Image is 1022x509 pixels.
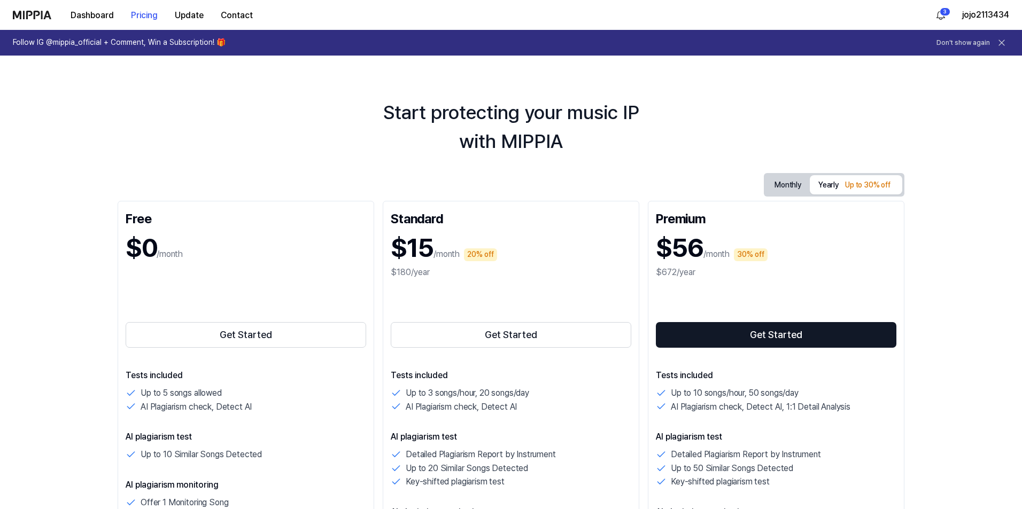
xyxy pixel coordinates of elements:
p: Tests included [656,369,896,382]
div: 30% off [734,248,768,261]
div: Standard [391,209,631,226]
p: Up to 20 Similar Songs Detected [406,461,528,475]
div: $672/year [656,266,896,279]
button: Contact [212,5,261,26]
a: Get Started [126,320,366,350]
p: Up to 10 Similar Songs Detected [141,448,262,461]
p: Up to 10 songs/hour, 50 songs/day [671,386,799,400]
p: /month [157,248,183,261]
p: Detailed Plagiarism Report by Instrument [671,448,821,461]
p: AI Plagiarism check, Detect AI [406,400,517,414]
p: Up to 5 songs allowed [141,386,222,400]
h1: Follow IG @mippia_official + Comment, Win a Subscription! 🎁 [13,37,226,48]
div: Up to 30% off [842,179,894,192]
div: Free [126,209,366,226]
p: AI Plagiarism check, Detect AI [141,400,252,414]
a: Get Started [391,320,631,350]
img: 알림 [934,9,947,21]
button: Yearly [810,175,902,194]
a: Get Started [656,320,896,350]
button: Get Started [656,322,896,348]
div: 3 [940,7,950,16]
p: AI Plagiarism check, Detect AI, 1:1 Detail Analysis [671,400,850,414]
div: $180/year [391,266,631,279]
p: Key-shifted plagiarism test [406,475,505,489]
button: Don't show again [936,38,990,48]
button: Monthly [766,177,810,193]
p: Key-shifted plagiarism test [671,475,770,489]
p: Up to 50 Similar Songs Detected [671,461,793,475]
div: Premium [656,209,896,226]
p: AI plagiarism monitoring [126,479,366,491]
button: Pricing [122,5,166,26]
img: logo [13,11,51,19]
button: Get Started [391,322,631,348]
button: Get Started [126,322,366,348]
button: 알림3 [932,6,949,24]
p: Detailed Plagiarism Report by Instrument [406,448,556,461]
button: jojo2113434 [962,9,1009,21]
h1: $15 [391,230,433,266]
h1: $56 [656,230,703,266]
a: Pricing [122,1,166,30]
a: Update [166,1,212,30]
h1: $0 [126,230,157,266]
p: /month [433,248,460,261]
p: Tests included [391,369,631,382]
div: 20% off [464,248,497,261]
p: AI plagiarism test [391,430,631,443]
p: /month [703,248,730,261]
p: Up to 3 songs/hour, 20 songs/day [406,386,529,400]
p: Tests included [126,369,366,382]
p: AI plagiarism test [656,430,896,443]
button: Update [166,5,212,26]
button: Dashboard [62,5,122,26]
p: AI plagiarism test [126,430,366,443]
